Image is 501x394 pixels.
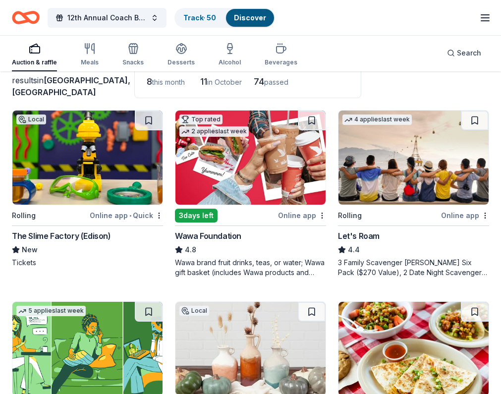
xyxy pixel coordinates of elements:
div: 3 Family Scavenger [PERSON_NAME] Six Pack ($270 Value), 2 Date Night Scavenger [PERSON_NAME] Two ... [338,258,489,278]
div: Local [179,306,209,316]
div: Wawa Foundation [175,230,241,242]
div: Rolling [12,210,36,222]
div: Online app [278,209,326,222]
a: Track· 50 [183,13,216,22]
button: Desserts [167,39,195,71]
div: Online app [441,209,489,222]
button: Beverages [265,39,297,71]
span: in October [207,78,242,86]
div: 4 applies last week [342,114,412,125]
img: Image for The Slime Factory (Edison) [12,111,163,205]
span: New [22,244,38,256]
button: Search [439,43,489,63]
span: • [129,212,131,220]
span: 74 [254,76,264,87]
span: [GEOGRAPHIC_DATA], [GEOGRAPHIC_DATA] [12,75,130,97]
div: Wawa brand fruit drinks, teas, or water; Wawa gift basket (includes Wawa products and coupons) [175,258,326,278]
span: passed [264,78,288,86]
button: Alcohol [219,39,241,71]
a: Home [12,6,40,29]
div: Rolling [338,210,362,222]
div: The Slime Factory (Edison) [12,230,111,242]
a: Discover [234,13,266,22]
button: 12th Annual Coach Bingo & Tricky Tray [48,8,167,28]
button: Track· 50Discover [174,8,275,28]
div: 5 applies last week [16,306,86,316]
span: 4.4 [348,244,360,256]
div: Alcohol [219,58,241,66]
span: 12th Annual Coach Bingo & Tricky Tray [67,12,147,24]
div: Let's Roam [338,230,380,242]
div: results [12,74,122,98]
div: Auction & raffle [12,58,57,66]
a: Image for The Slime Factory (Edison)LocalRollingOnline app•QuickThe Slime Factory (Edison)NewTickets [12,110,163,268]
div: Online app Quick [90,209,163,222]
span: 11 [200,76,207,87]
span: 8 [147,76,152,87]
div: 2 applies last week [179,126,249,137]
span: 4.8 [185,244,196,256]
button: Snacks [122,39,144,71]
img: Image for Let's Roam [338,111,489,205]
div: Beverages [265,58,297,66]
div: Desserts [167,58,195,66]
div: Tickets [12,258,163,268]
a: Image for Wawa FoundationTop rated2 applieslast week3days leftOnline appWawa Foundation4.8Wawa br... [175,110,326,278]
span: this month [152,78,185,86]
span: in [12,75,130,97]
div: Snacks [122,58,144,66]
img: Image for Wawa Foundation [175,111,326,205]
div: 3 days left [175,209,218,223]
button: Meals [81,39,99,71]
div: Meals [81,58,99,66]
button: Auction & raffle [12,39,57,71]
a: Image for Let's Roam4 applieslast weekRollingOnline appLet's Roam4.43 Family Scavenger [PERSON_NA... [338,110,489,278]
div: Top rated [179,114,223,124]
span: Search [457,47,481,59]
div: Local [16,114,46,124]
